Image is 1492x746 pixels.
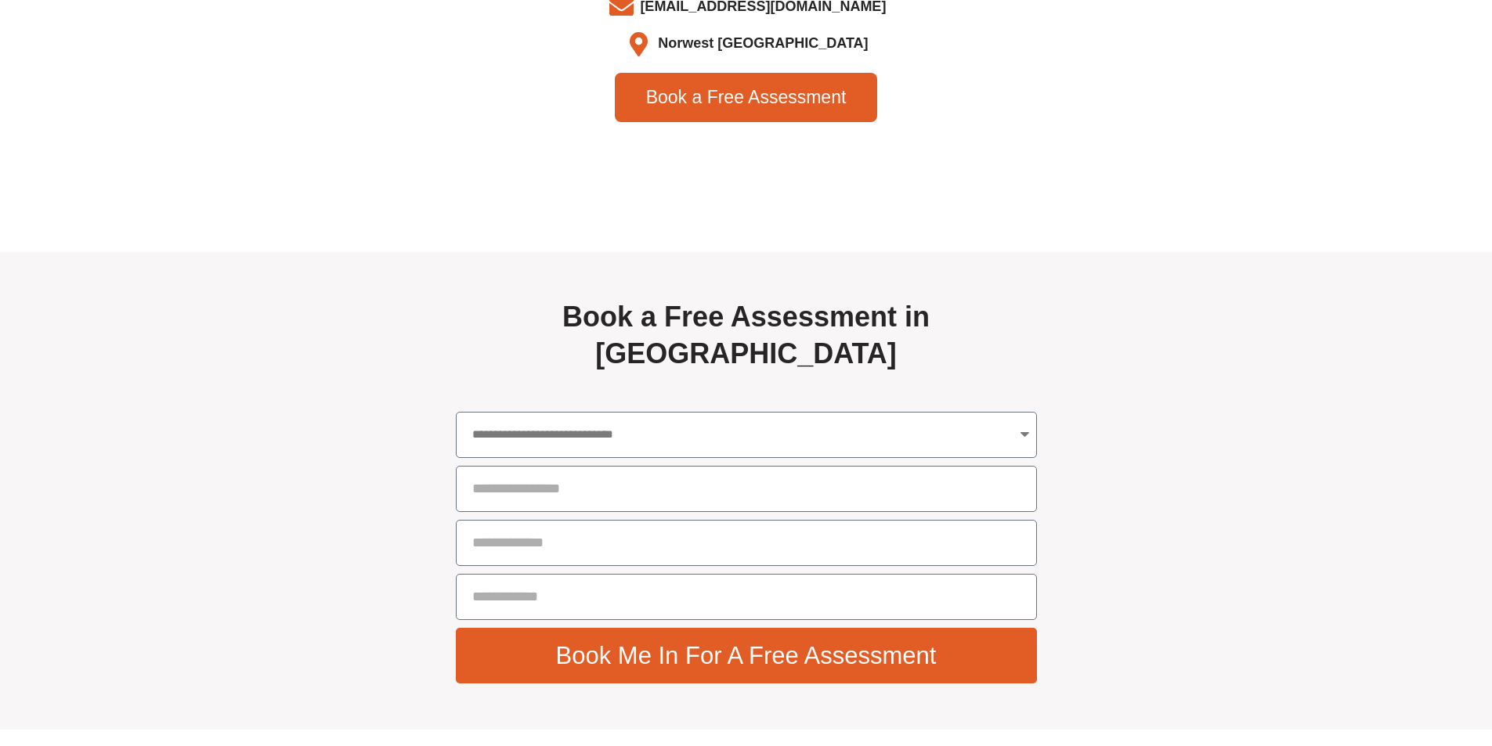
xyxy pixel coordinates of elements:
div: 聊天小组件 [1231,569,1492,746]
span: Book a Free Assessment [646,88,847,106]
span: Norwest [GEOGRAPHIC_DATA] [654,31,868,56]
button: Book Me In For A Free Assessment [456,628,1037,683]
a: Book a Free Assessment [615,73,878,122]
form: Free Assessment - Global [456,412,1037,691]
h2: Book a Free Assessment in [GEOGRAPHIC_DATA] [456,299,1037,373]
span: Book Me In For A Free Assessment [556,643,937,668]
iframe: Chat Widget [1231,569,1492,746]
